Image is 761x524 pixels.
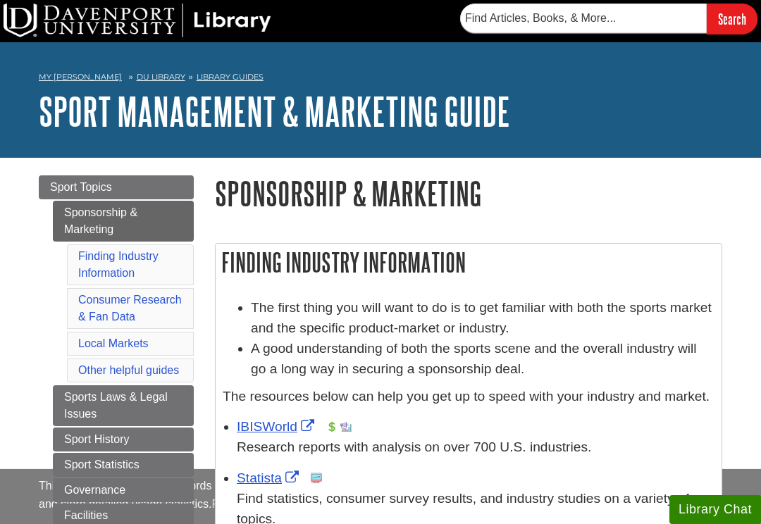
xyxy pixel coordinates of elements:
p: Research reports with analysis on over 700 U.S. industries. [237,437,714,458]
span: Sport Topics [50,181,112,193]
nav: breadcrumb [39,68,722,90]
a: Sport Topics [39,175,194,199]
a: Other helpful guides [78,364,179,376]
button: Library Chat [669,495,761,524]
h2: Finding Industry Information [216,244,722,281]
a: Sports Laws & Legal Issues [53,385,194,426]
img: DU Library [4,4,271,37]
a: Consumer Research & Fan Data [78,294,182,323]
a: Finding Industry Information [78,250,159,279]
li: The first thing you will want to do is to get familiar with both the sports market and the specif... [251,298,714,339]
img: Financial Report [326,421,338,432]
a: Sport Management & Marketing Guide [39,89,510,133]
a: Governance [53,478,194,502]
input: Find Articles, Books, & More... [460,4,707,33]
p: The resources below can help you get up to speed with your industry and market. [223,387,714,407]
a: Link opens in new window [237,470,302,485]
form: Searches DU Library's articles, books, and more [460,4,757,34]
img: Industry Report [340,421,352,432]
a: Link opens in new window [237,419,318,434]
a: My [PERSON_NAME] [39,71,122,83]
li: A good understanding of both the sports scene and the overall industry will go a long way in secu... [251,339,714,380]
input: Search [707,4,757,34]
h1: Sponsorship & Marketing [215,175,722,211]
a: Library Guides [197,72,264,82]
a: Sport Statistics [53,453,194,477]
a: Sponsorship & Marketing [53,201,194,242]
img: Statistics [311,473,322,484]
a: Local Markets [78,337,149,349]
a: DU Library [137,72,185,82]
a: Sport History [53,428,194,451]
